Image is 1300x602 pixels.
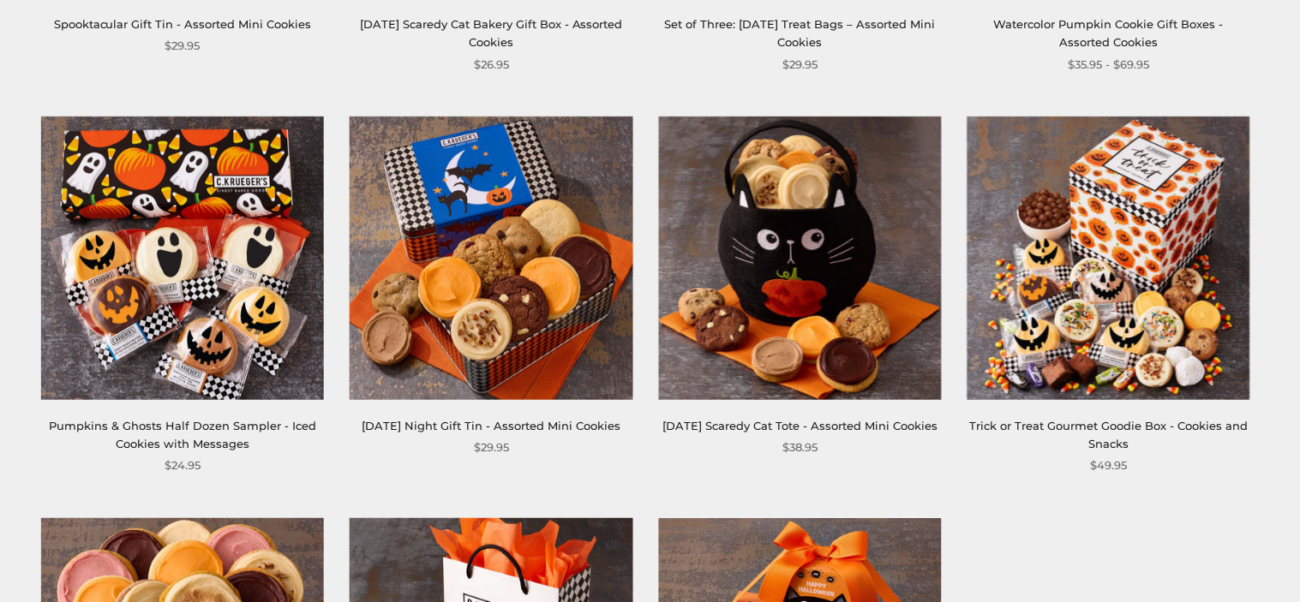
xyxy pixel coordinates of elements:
span: $29.95 [782,56,818,74]
span: $49.95 [1090,456,1127,474]
img: Halloween Scaredy Cat Tote - Assorted Mini Cookies [658,116,941,399]
span: $24.95 [165,456,201,474]
span: $26.95 [474,56,509,74]
span: $29.95 [474,438,509,456]
a: [DATE] Scaredy Cat Tote - Assorted Mini Cookies [662,419,938,432]
img: Halloween Night Gift Tin - Assorted Mini Cookies [350,116,632,399]
a: [DATE] Scaredy Cat Bakery Gift Box - Assorted Cookies [360,17,623,49]
span: $29.95 [165,37,201,55]
a: Spooktacular Gift Tin - Assorted Mini Cookies [54,17,312,31]
img: Trick or Treat Gourmet Goodie Box - Cookies and Snacks [968,116,1250,399]
a: [DATE] Night Gift Tin - Assorted Mini Cookies [362,419,620,432]
span: $38.95 [782,438,818,456]
a: Trick or Treat Gourmet Goodie Box - Cookies and Snacks [969,419,1248,450]
span: $35.95 - $69.95 [1068,56,1149,74]
a: Set of Three: [DATE] Treat Bags – Assorted Mini Cookies [665,17,936,49]
a: Watercolor Pumpkin Cookie Gift Boxes - Assorted Cookies [994,17,1224,49]
img: Pumpkins & Ghosts Half Dozen Sampler - Iced Cookies with Messages [41,116,324,399]
a: Pumpkins & Ghosts Half Dozen Sampler - Iced Cookies with Messages [49,419,316,450]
